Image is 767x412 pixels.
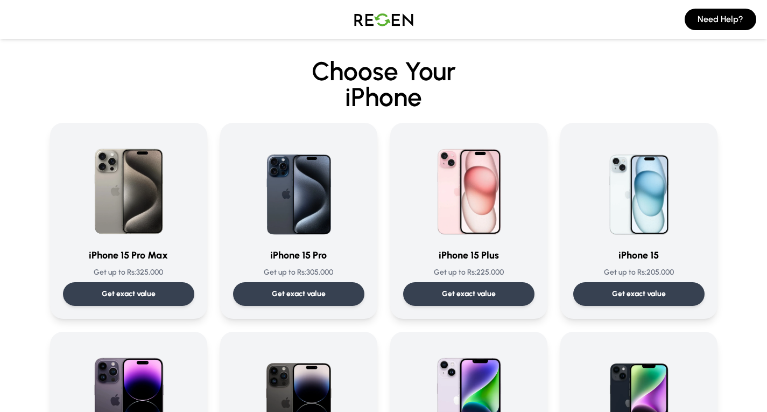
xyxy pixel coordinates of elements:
span: Choose Your [312,55,456,87]
p: Get exact value [102,289,156,299]
p: Get up to Rs: 205,000 [573,267,705,278]
img: iPhone 15 Pro [247,136,350,239]
p: Get up to Rs: 225,000 [403,267,534,278]
p: Get exact value [272,289,326,299]
h3: iPhone 15 Plus [403,248,534,263]
img: iPhone 15 [587,136,691,239]
span: iPhone [50,84,717,110]
p: Get exact value [612,289,666,299]
h3: iPhone 15 Pro Max [63,248,194,263]
p: Get up to Rs: 325,000 [63,267,194,278]
img: iPhone 15 Pro Max [77,136,180,239]
img: Logo [346,4,421,34]
button: Need Help? [685,9,756,30]
img: iPhone 15 Plus [417,136,520,239]
p: Get up to Rs: 305,000 [233,267,364,278]
h3: iPhone 15 [573,248,705,263]
p: Get exact value [442,289,496,299]
h3: iPhone 15 Pro [233,248,364,263]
